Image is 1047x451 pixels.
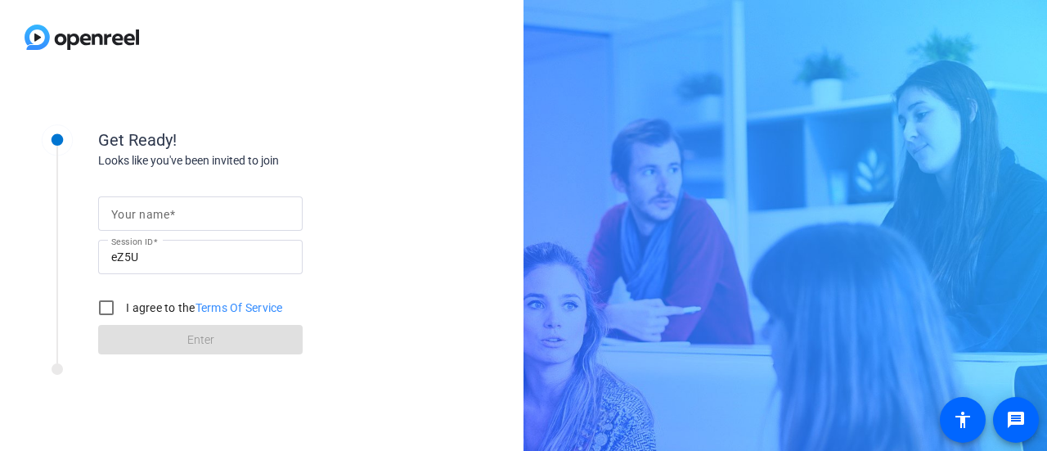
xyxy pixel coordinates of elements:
[111,208,169,221] mat-label: Your name
[1006,410,1026,430] mat-icon: message
[123,300,283,316] label: I agree to the
[111,237,153,246] mat-label: Session ID
[195,301,283,314] a: Terms Of Service
[953,410,973,430] mat-icon: accessibility
[98,152,425,169] div: Looks like you've been invited to join
[98,128,425,152] div: Get Ready!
